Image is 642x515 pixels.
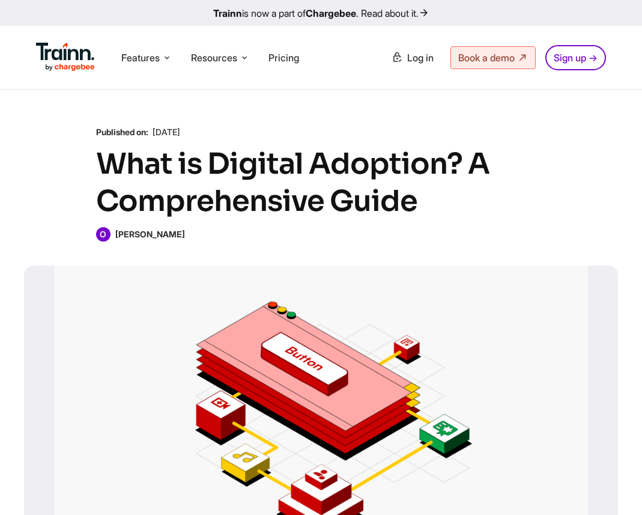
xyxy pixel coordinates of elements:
span: Log in [407,52,434,64]
h1: What is Digital Adoption? A Comprehensive Guide [96,145,547,220]
a: Sign up → [545,45,606,70]
b: Trainn [213,7,242,19]
span: O [96,227,111,242]
span: Resources [191,51,237,64]
span: Features [121,51,160,64]
a: Log in [384,47,441,69]
a: Book a demo [450,46,536,69]
a: Pricing [268,52,299,64]
span: [DATE] [153,127,180,137]
b: [PERSON_NAME] [115,229,185,239]
img: Trainn Logo [36,43,95,72]
b: Published on: [96,127,148,137]
b: Chargebee [306,7,356,19]
iframe: Chat Widget [582,457,642,515]
span: Book a demo [458,52,515,64]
